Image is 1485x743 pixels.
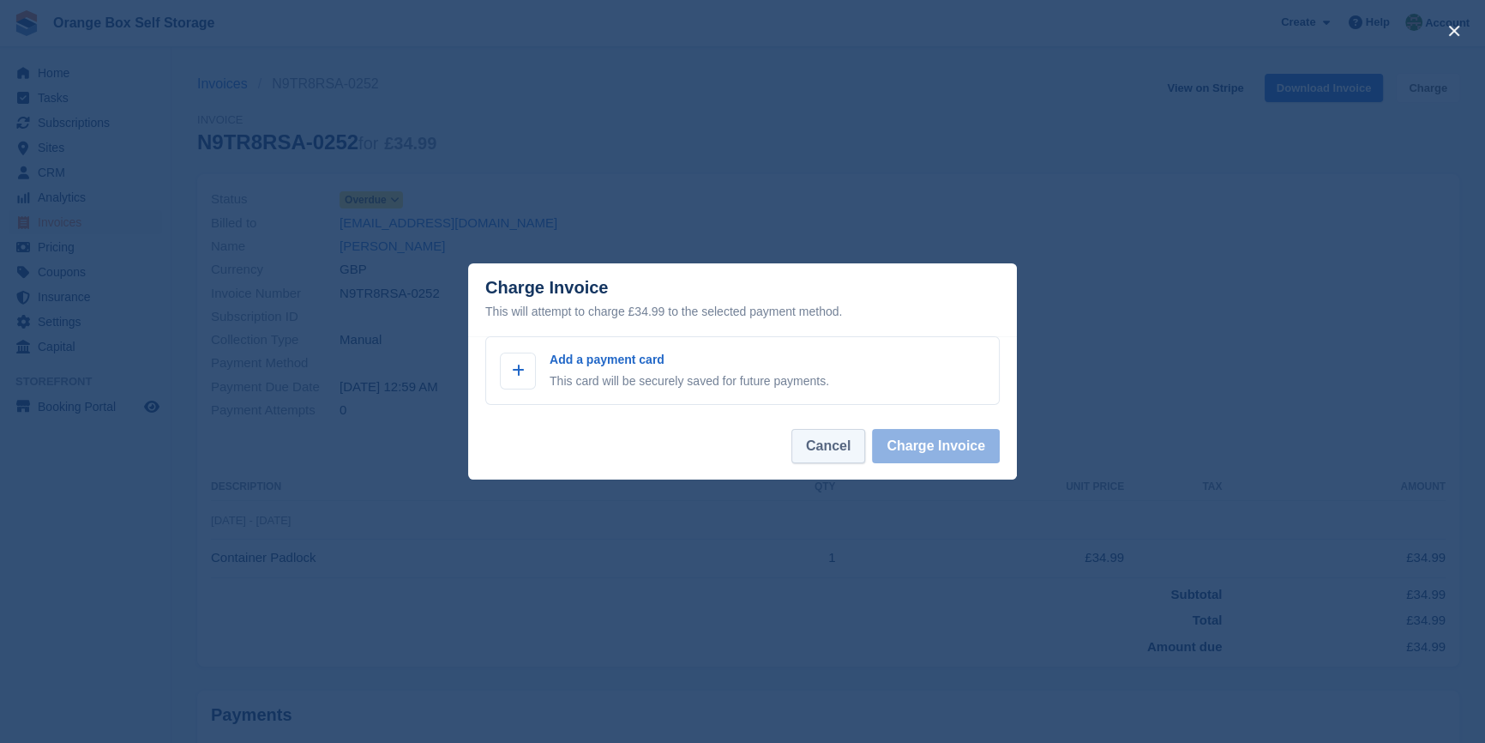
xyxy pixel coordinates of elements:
div: Charge Invoice [485,278,1000,322]
p: Add a payment card [550,351,829,369]
a: Add a payment card This card will be securely saved for future payments. [485,336,1000,405]
button: close [1440,17,1468,45]
div: This will attempt to charge £34.99 to the selected payment method. [485,301,1000,322]
button: Charge Invoice [872,429,1000,463]
p: This card will be securely saved for future payments. [550,372,829,390]
button: Cancel [791,429,865,463]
